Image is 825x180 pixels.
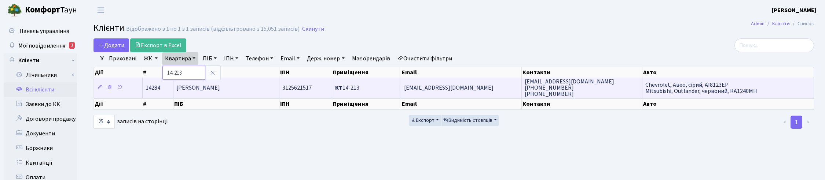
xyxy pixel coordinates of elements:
a: 1 [791,116,802,129]
a: Email [278,52,302,65]
th: Контакти [522,98,642,109]
a: Всі клієнти [4,82,77,97]
span: Експорт [411,117,434,124]
a: Документи [4,126,77,141]
a: Боржники [4,141,77,155]
th: ПІБ [173,67,279,78]
button: Видимість стовпців [441,115,499,126]
a: Приховані [106,52,139,65]
a: Заявки до КК [4,97,77,112]
label: записів на сторінці [93,115,168,129]
span: Додати [98,41,124,49]
button: Переключити навігацію [92,4,110,16]
a: Очистити фільтри [395,52,455,65]
a: Додати [93,38,129,52]
b: КТ [335,84,342,92]
a: Мої повідомлення1 [4,38,77,53]
button: Експорт [409,115,441,126]
img: logo.png [7,3,22,18]
a: ІПН [221,52,241,65]
th: Приміщення [332,67,401,78]
th: ІПН [279,67,332,78]
th: Email [401,67,522,78]
select: записів на сторінці [93,115,115,129]
th: Дії [94,67,142,78]
th: Контакти [522,67,642,78]
span: [EMAIL_ADDRESS][DOMAIN_NAME] [404,84,494,92]
th: ІПН [279,98,332,109]
a: Квартира [162,52,198,65]
div: Відображено з 1 по 1 з 1 записів (відфільтровано з 15,051 записів). [126,26,301,33]
a: [PERSON_NAME] [772,6,816,15]
b: Комфорт [25,4,60,16]
span: Панель управління [19,27,69,35]
span: [PERSON_NAME] [176,84,220,92]
b: [PERSON_NAME] [772,6,816,14]
span: 3125621517 [282,84,312,92]
a: ЖК [141,52,161,65]
nav: breadcrumb [740,16,825,31]
th: Email [401,98,522,109]
a: Телефон [243,52,276,65]
a: Клієнти [4,53,77,68]
th: Авто [642,98,814,109]
th: Авто [642,67,814,78]
a: ПІБ [200,52,220,65]
span: [EMAIL_ADDRESS][DOMAIN_NAME] [PHONE_NUMBER] [PHONE_NUMBER] [525,78,614,98]
div: 1 [69,42,75,49]
th: ПІБ [173,98,279,109]
th: Приміщення [332,98,401,109]
a: Скинути [302,26,324,33]
th: Дії [94,98,142,109]
span: 14-213 [335,84,359,92]
a: Панель управління [4,24,77,38]
a: Клієнти [772,20,790,27]
span: Таун [25,4,77,16]
input: Пошук... [734,38,814,52]
a: Експорт в Excel [130,38,186,52]
a: Має орендарів [349,52,393,65]
span: 14284 [146,84,160,92]
a: Admin [751,20,764,27]
span: Мої повідомлення [18,42,65,50]
span: Клієнти [93,22,124,34]
span: Chevrolet, Авео, сірий, АІ8123ЕР Mitsubishi, Outlander, червоний, КА1240МН [645,81,757,95]
span: Видимість стовпців [443,117,492,124]
th: # [142,67,173,78]
a: Квитанції [4,155,77,170]
li: Список [790,20,814,28]
a: Держ. номер [304,52,347,65]
a: Договори продажу [4,112,77,126]
a: Лічильники [8,68,77,82]
th: # [142,98,173,109]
